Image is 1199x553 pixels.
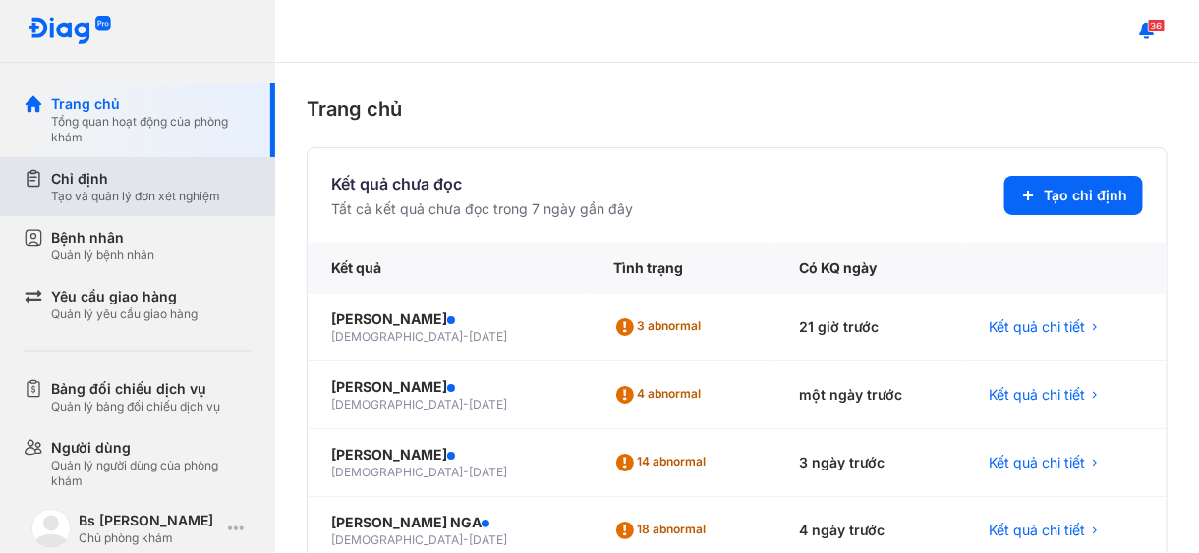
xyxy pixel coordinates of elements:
[51,399,220,415] div: Quản lý bảng đối chiếu dịch vụ
[613,379,709,411] div: 4 abnormal
[51,94,252,114] div: Trang chủ
[331,445,566,465] div: [PERSON_NAME]
[775,294,965,361] div: 21 giờ trước
[51,248,154,263] div: Quản lý bệnh nhân
[463,532,469,547] span: -
[331,172,633,195] div: Kết quả chưa đọc
[331,309,566,329] div: [PERSON_NAME]
[1148,19,1166,32] span: 36
[775,361,965,429] div: một ngày trước
[51,287,198,306] div: Yêu cầu giao hàng
[331,397,463,412] span: [DEMOGRAPHIC_DATA]
[989,385,1085,405] span: Kết quả chi tiết
[469,465,507,479] span: [DATE]
[469,329,507,344] span: [DATE]
[51,458,252,489] div: Quản lý người dùng của phòng khám
[775,429,965,497] div: 3 ngày trước
[79,530,220,546] div: Chủ phòng khám
[613,515,714,546] div: 18 abnormal
[463,465,469,479] span: -
[1004,176,1143,215] button: Tạo chỉ định
[469,397,507,412] span: [DATE]
[28,16,112,46] img: logo
[51,228,154,248] div: Bệnh nhân
[1044,186,1127,205] span: Tạo chỉ định
[989,453,1085,472] span: Kết quả chi tiết
[331,329,463,344] span: [DEMOGRAPHIC_DATA]
[613,447,714,478] div: 14 abnormal
[463,397,469,412] span: -
[331,513,566,532] div: [PERSON_NAME] NGA
[308,243,590,294] div: Kết quả
[613,311,709,343] div: 3 abnormal
[307,94,1168,124] div: Trang chủ
[463,329,469,344] span: -
[989,521,1085,540] span: Kết quả chi tiết
[51,438,252,458] div: Người dùng
[775,243,965,294] div: Có KQ ngày
[331,199,633,219] div: Tất cả kết quả chưa đọc trong 7 ngày gần đây
[331,465,463,479] span: [DEMOGRAPHIC_DATA]
[51,169,220,189] div: Chỉ định
[31,509,71,548] img: logo
[331,377,566,397] div: [PERSON_NAME]
[469,532,507,547] span: [DATE]
[79,511,220,530] div: Bs [PERSON_NAME]
[51,306,198,322] div: Quản lý yêu cầu giao hàng
[989,317,1085,337] span: Kết quả chi tiết
[51,114,252,145] div: Tổng quan hoạt động của phòng khám
[590,243,775,294] div: Tình trạng
[331,532,463,547] span: [DEMOGRAPHIC_DATA]
[51,379,220,399] div: Bảng đối chiếu dịch vụ
[51,189,220,204] div: Tạo và quản lý đơn xét nghiệm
